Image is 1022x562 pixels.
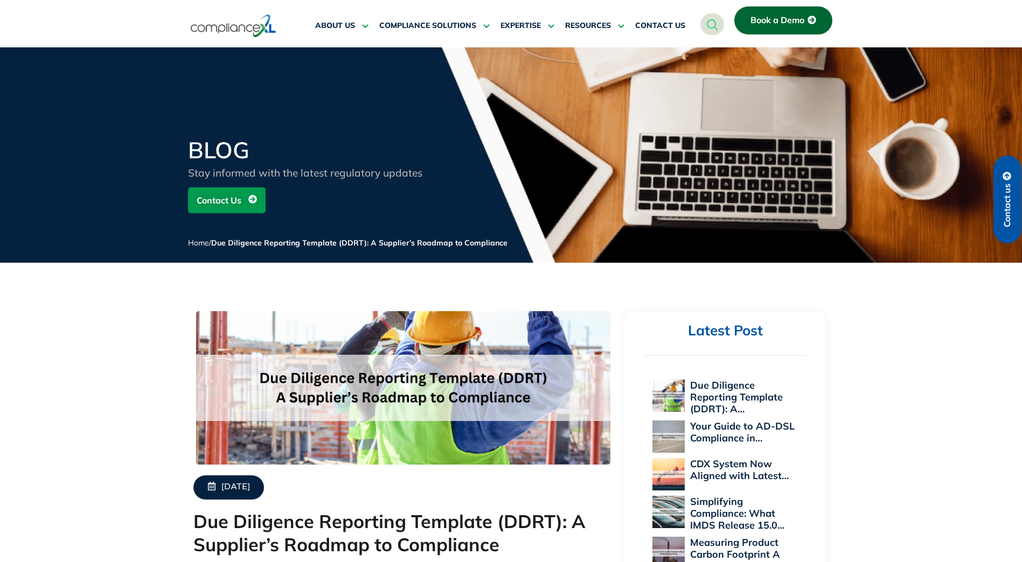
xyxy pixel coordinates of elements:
[188,166,422,179] span: Stay informed with the latest regulatory updates
[644,322,806,340] h2: Latest Post
[193,510,614,556] h1: Due Diligence Reporting Template (DDRT): A Supplier’s Roadmap to Compliance
[565,21,611,31] span: RESOURCES
[652,420,685,453] img: Your Guide to AD-DSL Compliance in the Aerospace and Defense Industry
[188,238,507,248] span: /
[196,311,610,465] img: Due Diligence Reporting Template (DDRT)_ A Supplier’s Roadmap to Compliance
[188,187,266,213] a: Contact Us
[652,458,685,490] img: CDX System Now Aligned with Latest EU POPs Rules
[750,16,804,25] span: Book a Demo
[565,13,624,39] a: RESOURCES
[635,21,685,31] span: CONTACT US
[635,13,685,39] a: CONTACT US
[500,13,554,39] a: EXPERTISE
[993,156,1021,243] a: Contact us
[700,13,724,35] a: navsearch-button
[652,380,685,412] img: Due Diligence Reporting Template (DDRT): A Supplier’s Roadmap to Compliance
[379,21,476,31] span: COMPLIANCE SOLUTIONS
[315,21,355,31] span: ABOUT US
[690,420,795,444] a: Your Guide to AD-DSL Compliance in…
[188,139,447,161] h2: BLOG
[188,238,209,248] a: Home
[690,379,783,415] a: Due Diligence Reporting Template (DDRT): A…
[652,496,685,528] img: Simplifying Compliance: What IMDS Release 15.0 Means for PCF Reporting
[315,13,369,39] a: ABOUT US
[1003,184,1012,227] span: Contact us
[690,458,789,482] a: CDX System Now Aligned with Latest…
[197,190,241,210] span: Contact Us
[221,482,250,493] span: [DATE]
[211,238,507,248] span: Due Diligence Reporting Template (DDRT): A Supplier’s Roadmap to Compliance
[500,21,541,31] span: EXPERTISE
[193,475,264,500] a: [DATE]
[191,13,276,38] img: logo-one.svg
[734,6,832,34] a: Book a Demo
[379,13,490,39] a: COMPLIANCE SOLUTIONS
[690,495,784,531] a: Simplifying Compliance: What IMDS Release 15.0…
